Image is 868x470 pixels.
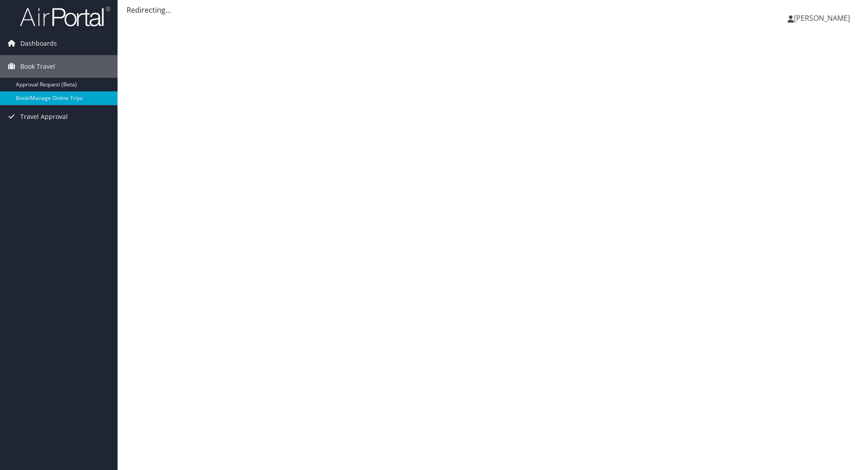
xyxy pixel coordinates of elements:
[794,13,850,23] span: [PERSON_NAME]
[20,32,57,55] span: Dashboards
[20,105,68,128] span: Travel Approval
[788,5,859,32] a: [PERSON_NAME]
[20,55,55,78] span: Book Travel
[127,5,859,15] div: Redirecting...
[20,6,110,27] img: airportal-logo.png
